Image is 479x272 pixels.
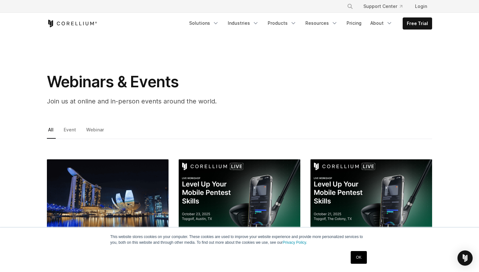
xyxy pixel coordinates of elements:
[410,1,432,12] a: Login
[185,17,432,30] div: Navigation Menu
[457,250,473,266] div: Open Intercom Messenger
[47,159,169,241] img: GovWare 2025
[264,17,300,29] a: Products
[343,17,365,29] a: Pricing
[403,18,432,29] a: Free Trial
[302,17,342,29] a: Resources
[47,20,97,27] a: Corellium Home
[283,240,307,245] a: Privacy Policy.
[47,96,300,106] p: Join us at online and in-person events around the world.
[310,159,432,241] img: Corellium Live Plano TX: Level Up Your Mobile Pentest Skills
[179,159,300,241] img: Corellium Live Austin TX: Level Up Your Mobile Pentest Skills
[85,125,106,139] a: Webinar
[47,72,300,91] h1: Webinars & Events
[110,234,369,245] p: This website stores cookies on your computer. These cookies are used to improve your website expe...
[62,125,78,139] a: Event
[367,17,396,29] a: About
[358,1,407,12] a: Support Center
[47,125,56,139] a: All
[339,1,432,12] div: Navigation Menu
[224,17,263,29] a: Industries
[185,17,223,29] a: Solutions
[351,251,367,264] a: OK
[344,1,356,12] button: Search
